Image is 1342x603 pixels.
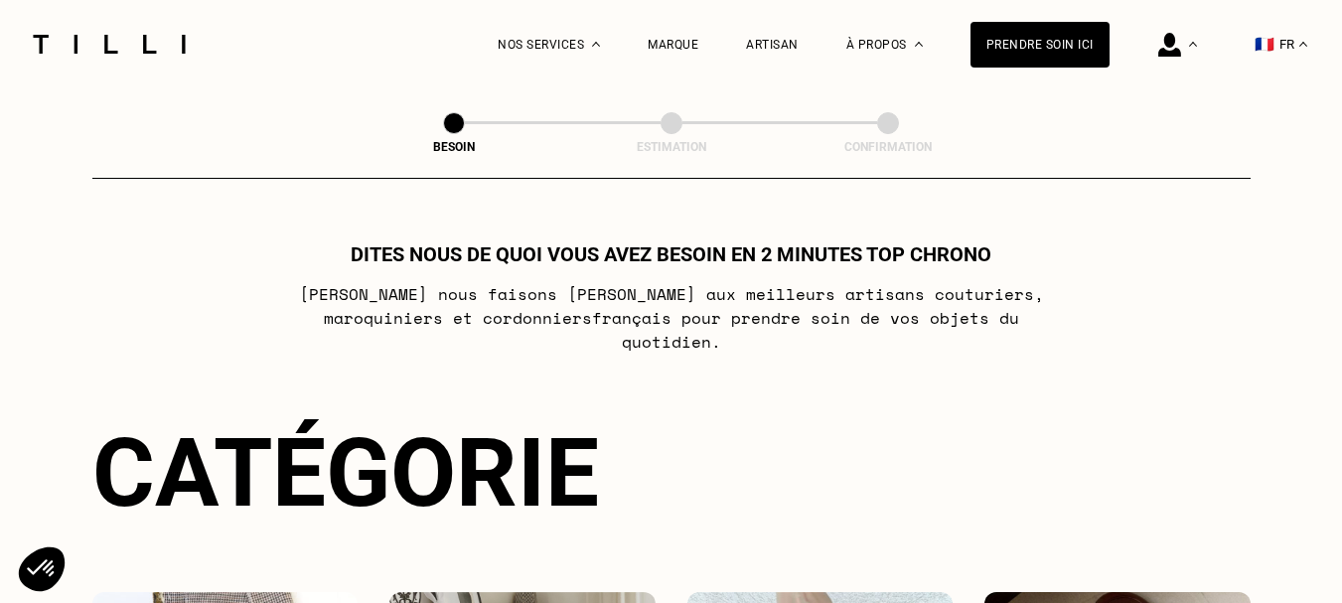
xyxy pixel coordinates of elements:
[355,140,553,154] div: Besoin
[970,22,1110,68] a: Prendre soin ici
[277,282,1065,354] p: [PERSON_NAME] nous faisons [PERSON_NAME] aux meilleurs artisans couturiers , maroquiniers et cord...
[746,38,799,52] a: Artisan
[648,38,698,52] a: Marque
[915,42,923,47] img: Menu déroulant à propos
[92,417,1251,528] div: Catégorie
[789,140,987,154] div: Confirmation
[1189,42,1197,47] img: Menu déroulant
[592,42,600,47] img: Menu déroulant
[26,35,193,54] img: Logo du service de couturière Tilli
[1255,35,1274,54] span: 🇫🇷
[1158,33,1181,57] img: icône connexion
[572,140,771,154] div: Estimation
[351,242,991,266] h1: Dites nous de quoi vous avez besoin en 2 minutes top chrono
[1299,42,1307,47] img: menu déroulant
